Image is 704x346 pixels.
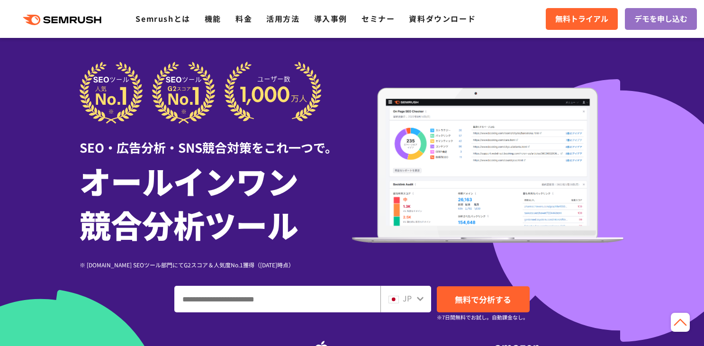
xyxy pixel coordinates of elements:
small: ※7日間無料でお試し。自動課金なし。 [437,313,528,322]
div: ※ [DOMAIN_NAME] SEOツール部門にてG2スコア＆人気度No.1獲得（[DATE]時点） [80,260,352,269]
div: SEO・広告分析・SNS競合対策をこれ一つで。 [80,124,352,156]
a: Semrushとは [135,13,190,24]
a: 無料トライアル [546,8,618,30]
a: 活用方法 [266,13,299,24]
a: デモを申し込む [625,8,697,30]
h1: オールインワン 競合分析ツール [80,159,352,246]
span: 無料トライアル [555,13,608,25]
a: 料金 [235,13,252,24]
span: 無料で分析する [455,293,511,305]
a: 機能 [205,13,221,24]
a: セミナー [361,13,395,24]
a: 資料ダウンロード [409,13,476,24]
a: 無料で分析する [437,286,530,312]
span: デモを申し込む [634,13,687,25]
span: JP [403,292,412,304]
a: 導入事例 [314,13,347,24]
input: ドメイン、キーワードまたはURLを入力してください [175,286,380,312]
